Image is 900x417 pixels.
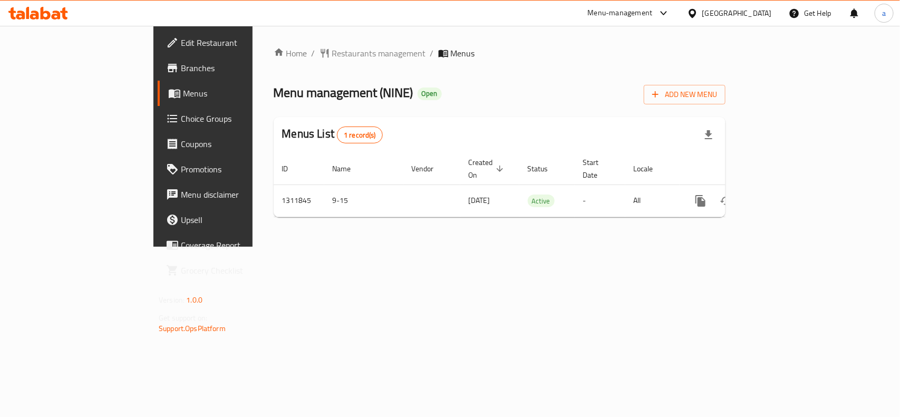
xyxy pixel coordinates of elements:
[159,293,185,307] span: Version:
[337,127,383,143] div: Total records count
[688,188,713,214] button: more
[158,30,304,55] a: Edit Restaurant
[634,162,667,175] span: Locale
[882,7,886,19] span: a
[159,322,226,335] a: Support.OpsPlatform
[332,47,426,60] span: Restaurants management
[158,131,304,157] a: Coupons
[575,185,625,217] td: -
[158,55,304,81] a: Branches
[282,162,302,175] span: ID
[625,185,680,217] td: All
[412,162,448,175] span: Vendor
[652,88,717,101] span: Add New Menu
[713,188,739,214] button: Change Status
[696,122,721,148] div: Export file
[186,293,202,307] span: 1.0.0
[274,81,413,104] span: Menu management ( NINE )
[644,85,725,104] button: Add New Menu
[158,232,304,258] a: Coverage Report
[158,182,304,207] a: Menu disclaimer
[158,106,304,131] a: Choice Groups
[312,47,315,60] li: /
[680,153,798,185] th: Actions
[181,62,295,74] span: Branches
[583,156,613,181] span: Start Date
[320,47,426,60] a: Restaurants management
[418,89,442,98] span: Open
[181,138,295,150] span: Coupons
[528,162,562,175] span: Status
[181,264,295,277] span: Grocery Checklist
[430,47,434,60] li: /
[181,188,295,201] span: Menu disclaimer
[702,7,772,19] div: [GEOGRAPHIC_DATA]
[333,162,365,175] span: Name
[158,258,304,283] a: Grocery Checklist
[418,88,442,100] div: Open
[181,239,295,251] span: Coverage Report
[158,157,304,182] a: Promotions
[181,163,295,176] span: Promotions
[274,153,798,217] table: enhanced table
[181,112,295,125] span: Choice Groups
[469,193,490,207] span: [DATE]
[588,7,653,20] div: Menu-management
[181,214,295,226] span: Upsell
[158,81,304,106] a: Menus
[337,130,382,140] span: 1 record(s)
[282,126,383,143] h2: Menus List
[451,47,475,60] span: Menus
[528,195,555,207] span: Active
[181,36,295,49] span: Edit Restaurant
[469,156,507,181] span: Created On
[183,87,295,100] span: Menus
[274,47,725,60] nav: breadcrumb
[324,185,403,217] td: 9-15
[159,311,207,325] span: Get support on:
[158,207,304,232] a: Upsell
